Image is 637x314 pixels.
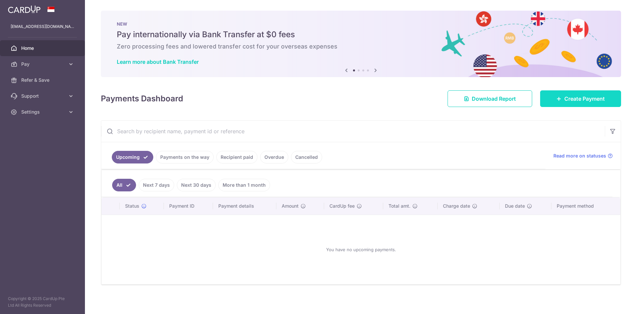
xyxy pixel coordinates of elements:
span: Home [21,45,65,52]
a: Recipient paid [216,151,257,163]
span: CardUp fee [329,203,355,209]
a: Learn more about Bank Transfer [117,58,199,65]
a: More than 1 month [218,179,270,191]
a: Overdue [260,151,288,163]
a: Upcoming [112,151,153,163]
div: You have no upcoming payments. [109,220,612,279]
a: Next 30 days [177,179,216,191]
th: Payment method [551,197,620,215]
span: Refer & Save [21,77,65,83]
span: Charge date [443,203,470,209]
a: All [112,179,136,191]
a: Download Report [448,90,532,107]
input: Search by recipient name, payment id or reference [101,121,605,142]
a: Payments on the way [156,151,214,163]
th: Payment ID [164,197,213,215]
h6: Zero processing fees and lowered transfer cost for your overseas expenses [117,43,605,51]
span: Status [125,203,139,209]
span: Create Payment [564,95,605,103]
p: [EMAIL_ADDRESS][DOMAIN_NAME] [11,23,74,30]
span: Amount [282,203,299,209]
span: Read more on statuses [553,153,606,159]
a: Cancelled [291,151,322,163]
h4: Payments Dashboard [101,93,183,105]
p: NEW [117,21,605,27]
h5: Pay internationally via Bank Transfer at $0 fees [117,29,605,40]
a: Read more on statuses [553,153,613,159]
span: Total amt. [389,203,410,209]
span: Download Report [472,95,516,103]
img: CardUp [8,5,40,13]
th: Payment details [213,197,277,215]
a: Create Payment [540,90,621,107]
a: Next 7 days [139,179,174,191]
img: Bank transfer banner [101,11,621,77]
span: Settings [21,109,65,115]
span: Support [21,93,65,99]
span: Pay [21,61,65,67]
span: Due date [505,203,525,209]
